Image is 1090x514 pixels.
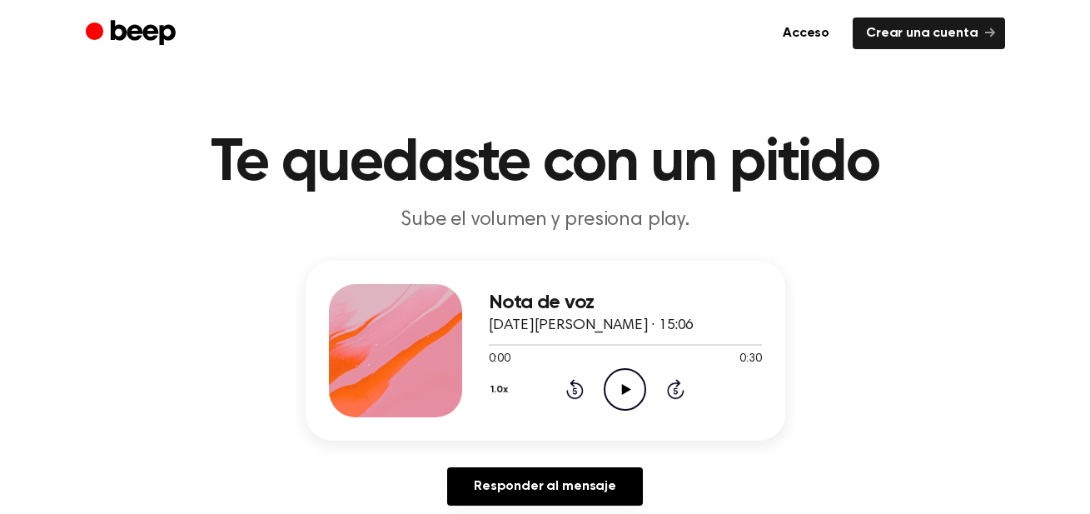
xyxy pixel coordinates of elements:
[490,385,508,395] font: 1.0x
[489,318,694,333] font: [DATE][PERSON_NAME] · 15:06
[866,27,978,40] font: Crear una cuenta
[853,17,1004,49] a: Crear una cuenta
[447,467,643,506] a: Responder al mensaje
[739,353,761,365] font: 0:30
[489,376,515,404] button: 1.0x
[783,27,829,40] font: Acceso
[489,292,595,312] font: Nota de voz
[474,480,616,493] font: Responder al mensaje
[86,17,180,50] a: Bip
[211,133,879,193] font: Te quedaste con un pitido
[769,17,843,49] a: Acceso
[489,353,510,365] font: 0:00
[401,210,689,230] font: Sube el volumen y presiona play.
